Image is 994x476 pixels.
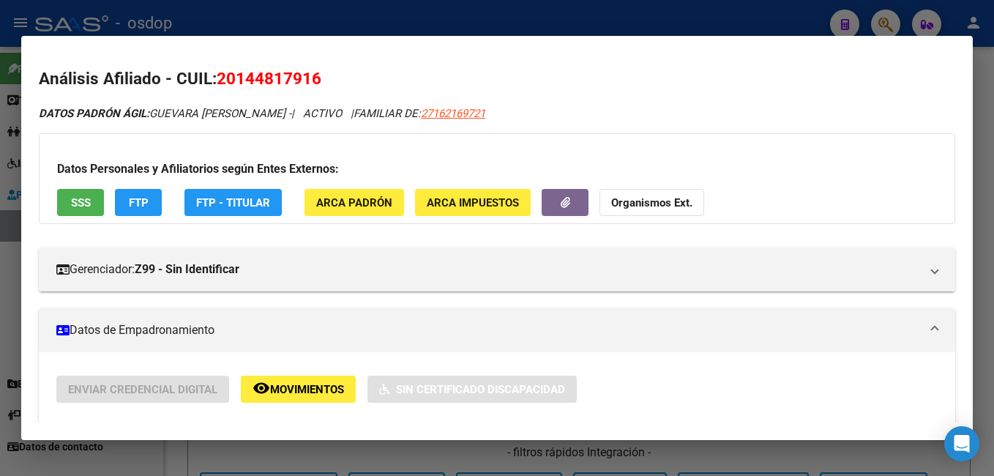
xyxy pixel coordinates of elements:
span: Sin Certificado Discapacidad [396,383,565,396]
button: SSS [57,189,104,216]
span: FTP [129,196,149,209]
button: ARCA Impuestos [415,189,531,216]
button: ARCA Padrón [304,189,404,216]
span: FAMILIAR DE: [354,107,485,120]
span: FTP - Titular [196,196,270,209]
mat-panel-title: Gerenciador: [56,261,920,278]
mat-expansion-panel-header: Datos de Empadronamiento [39,308,955,352]
span: Enviar Credencial Digital [68,383,217,396]
button: Sin Certificado Discapacidad [367,376,577,403]
span: 27162169721 [421,107,485,120]
span: Movimientos [270,383,344,396]
h3: Datos Personales y Afiliatorios según Entes Externos: [57,160,937,178]
button: FTP - Titular [184,189,282,216]
strong: Etiquetas: [56,420,105,434]
button: Enviar Credencial Digital [56,376,229,403]
strong: Organismos Ext. [611,196,692,209]
mat-panel-title: Datos de Empadronamiento [56,321,920,339]
span: SSS [71,196,91,209]
mat-expansion-panel-header: Gerenciador:Z99 - Sin Identificar [39,248,955,291]
strong: Z99 - Sin Identificar [135,261,239,278]
i: | ACTIVO | [39,107,485,120]
div: Open Intercom Messenger [944,426,979,461]
button: Movimientos [241,376,356,403]
strong: DATOS PADRÓN ÁGIL: [39,107,149,120]
button: Organismos Ext. [599,189,704,216]
span: 20144817916 [217,69,321,88]
h2: Análisis Afiliado - CUIL: [39,67,955,92]
span: ARCA Padrón [316,196,392,209]
span: ARCA Impuestos [427,196,519,209]
span: GUEVARA [PERSON_NAME] - [39,107,291,120]
mat-icon: remove_red_eye [253,379,270,397]
button: FTP [115,189,162,216]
